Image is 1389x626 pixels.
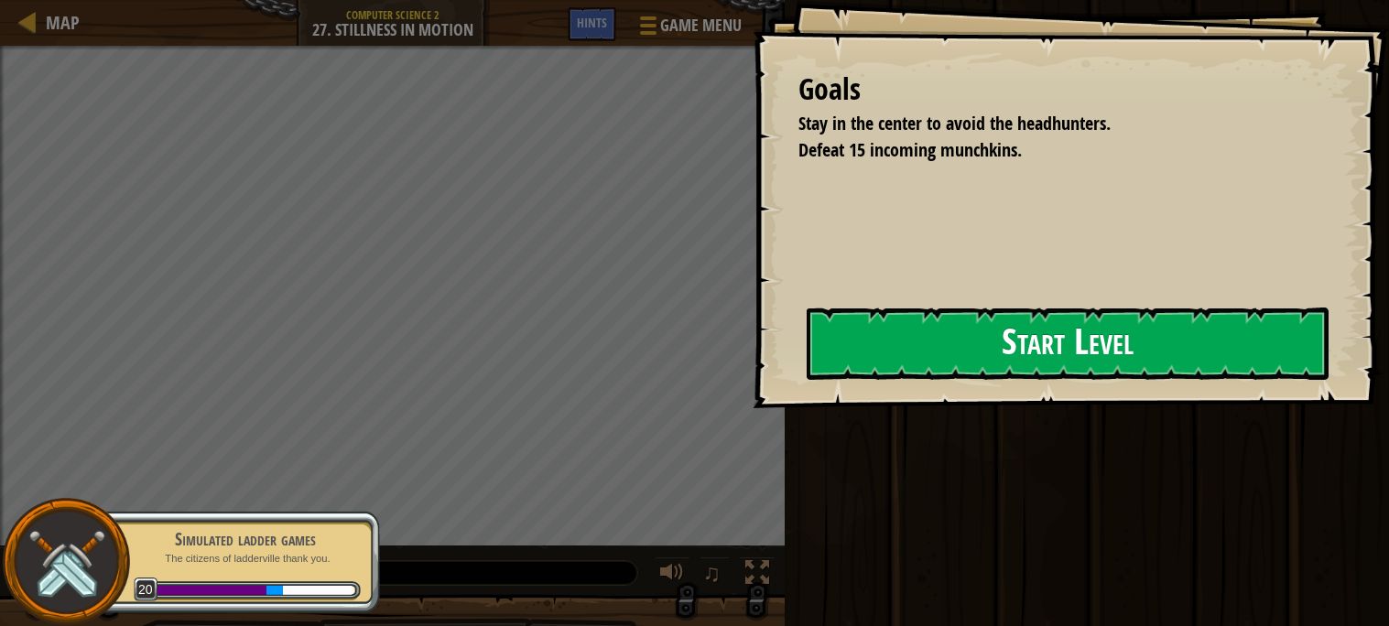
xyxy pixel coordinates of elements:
[700,556,731,594] button: ♫
[46,10,80,35] span: Map
[625,7,753,50] button: Game Menu
[807,308,1329,380] button: Start Level
[798,137,1022,162] span: Defeat 15 incoming munchkins.
[654,556,690,594] button: Adjust volume
[739,556,776,594] button: Toggle fullscreen
[37,10,80,35] a: Map
[776,111,1320,137] li: Stay in the center to avoid the headhunters.
[776,137,1320,164] li: Defeat 15 incoming munchkins.
[134,577,158,602] span: 20
[130,526,361,552] div: Simulated ladder games
[798,69,1325,111] div: Goals
[130,552,361,566] p: The citizens of ladderville thank you.
[703,559,722,587] span: ♫
[577,14,607,31] span: Hints
[25,521,108,604] img: swords.png
[798,111,1111,135] span: Stay in the center to avoid the headhunters.
[660,14,742,38] span: Game Menu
